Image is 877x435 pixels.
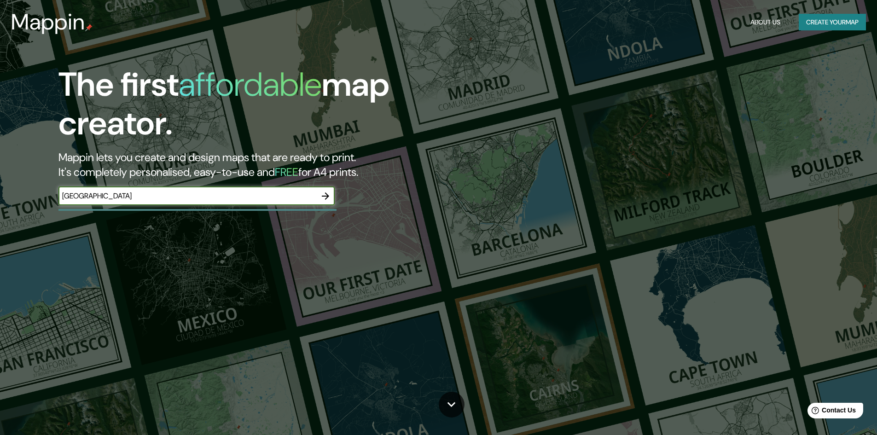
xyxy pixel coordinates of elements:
h1: affordable [179,63,322,106]
button: About Us [747,14,784,31]
iframe: Help widget launcher [795,399,867,425]
input: Choose your favourite place [58,191,316,201]
button: Create yourmap [799,14,866,31]
img: mappin-pin [85,24,93,31]
h5: FREE [275,165,298,179]
h1: The first map creator. [58,65,497,150]
h2: Mappin lets you create and design maps that are ready to print. It's completely personalised, eas... [58,150,497,180]
h3: Mappin [11,9,85,35]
